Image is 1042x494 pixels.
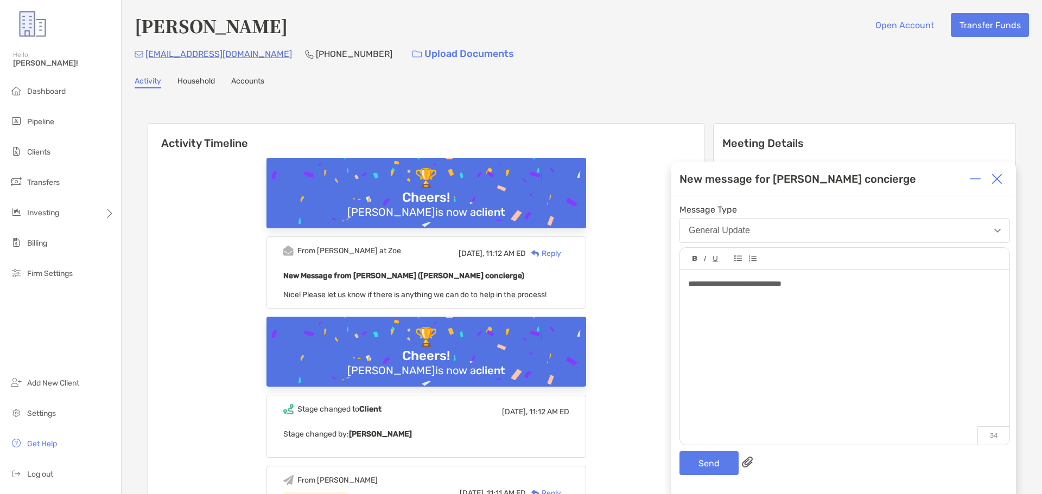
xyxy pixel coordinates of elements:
[689,226,750,235] div: General Update
[10,406,23,419] img: settings icon
[231,76,264,88] a: Accounts
[410,168,442,190] div: 🏆
[679,204,1010,215] span: Message Type
[713,256,718,262] img: Editor control icon
[722,137,1007,150] p: Meeting Details
[135,51,143,57] img: Email Icon
[27,147,50,157] span: Clients
[27,409,56,418] span: Settings
[266,317,586,410] img: Confetti
[867,13,942,37] button: Open Account
[305,50,314,59] img: Phone Icon
[27,117,54,126] span: Pipeline
[297,405,382,414] div: Stage changed to
[526,248,561,259] div: Reply
[10,376,23,389] img: add_new_client icon
[486,249,526,258] span: 11:12 AM ED
[283,290,547,299] span: Nice! Please let us know if there is anything we can do to help in the process!
[994,229,1001,233] img: Open dropdown arrow
[10,145,23,158] img: clients icon
[742,457,753,467] img: paperclip attachments
[10,175,23,188] img: transfers icon
[283,404,294,414] img: Event icon
[283,271,524,280] b: New Message from [PERSON_NAME] ([PERSON_NAME] concierge)
[359,405,382,414] b: Client
[27,470,53,479] span: Log out
[10,467,23,480] img: logout icon
[145,47,292,61] p: [EMAIL_ADDRESS][DOMAIN_NAME]
[398,190,454,206] div: Cheers!
[27,178,60,187] span: Transfers
[704,256,706,261] img: Editor control icon
[343,206,510,219] div: [PERSON_NAME] is now a
[10,236,23,249] img: billing icon
[27,239,47,248] span: Billing
[679,172,916,185] div: New message for [PERSON_NAME] concierge
[398,348,454,364] div: Cheers!
[27,208,59,217] span: Investing
[10,437,23,450] img: get-help icon
[297,476,378,485] div: From [PERSON_NAME]
[283,246,294,256] img: Event icon
[977,426,1009,445] p: 34
[148,124,704,150] h6: Activity Timeline
[412,50,422,58] img: button icon
[692,256,697,261] img: Editor control icon
[748,255,757,262] img: Editor control icon
[27,439,57,448] span: Get Help
[343,364,510,377] div: [PERSON_NAME] is now a
[10,206,23,219] img: investing icon
[476,364,505,377] b: client
[283,427,569,441] p: Stage changed by:
[10,84,23,97] img: dashboard icon
[10,114,23,127] img: pipeline icon
[529,407,569,416] span: 11:12 AM ED
[734,255,742,261] img: Editor control icon
[679,218,1010,243] button: General Update
[951,13,1029,37] button: Transfer Funds
[27,378,79,388] span: Add New Client
[135,13,288,38] h4: [PERSON_NAME]
[13,59,115,68] span: [PERSON_NAME]!
[459,249,484,258] span: [DATE],
[679,451,739,475] button: Send
[13,4,52,43] img: Zoe Logo
[502,407,528,416] span: [DATE],
[349,429,412,439] b: [PERSON_NAME]
[283,475,294,485] img: Event icon
[27,269,73,278] span: Firm Settings
[177,76,215,88] a: Household
[266,158,586,252] img: Confetti
[970,174,981,184] img: Expand or collapse
[27,87,66,96] span: Dashboard
[297,246,401,255] div: From [PERSON_NAME] at Zoe
[405,42,521,66] a: Upload Documents
[316,47,392,61] p: [PHONE_NUMBER]
[531,250,539,257] img: Reply icon
[476,206,505,219] b: client
[135,76,161,88] a: Activity
[992,174,1002,184] img: Close
[410,326,442,349] div: 🏆
[10,266,23,279] img: firm-settings icon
